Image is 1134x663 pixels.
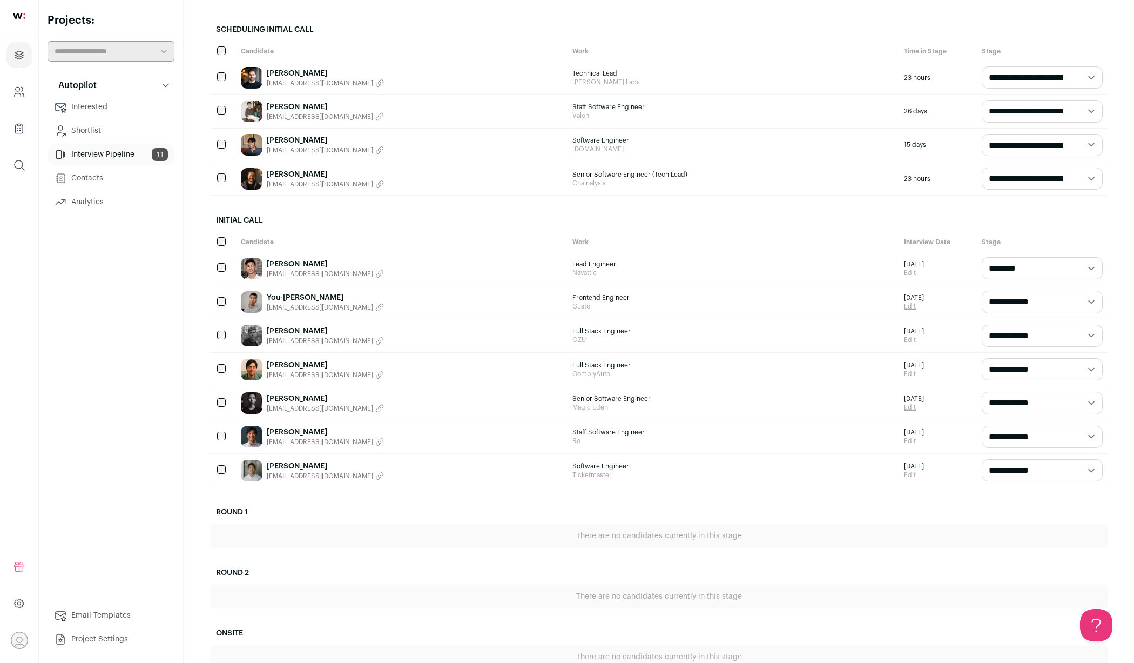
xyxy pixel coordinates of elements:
[904,269,924,277] a: Edit
[267,68,384,79] a: [PERSON_NAME]
[48,120,174,142] a: Shortlist
[572,370,893,378] span: ComplyAuto
[1080,609,1112,641] iframe: Toggle Customer Support
[267,438,384,446] button: [EMAIL_ADDRESS][DOMAIN_NAME]
[267,326,384,337] a: [PERSON_NAME]
[899,129,976,162] div: 15 days
[572,111,893,120] span: Valon
[572,260,893,269] span: Lead Engineer
[904,361,924,370] span: [DATE]
[13,13,25,19] img: wellfound-shorthand-0d5821cbd27db2630d0214b213865d53afaa358527fdda9d0ea32b1df1b89c2c.svg
[267,259,384,270] a: [PERSON_NAME]
[48,605,174,626] a: Email Templates
[267,371,384,379] button: [EMAIL_ADDRESS][DOMAIN_NAME]
[976,42,1108,61] div: Stage
[904,437,924,445] a: Edit
[572,403,893,412] span: Magic Eden
[210,621,1108,645] h2: Onsite
[267,180,373,189] span: [EMAIL_ADDRESS][DOMAIN_NAME]
[904,327,924,336] span: [DATE]
[267,292,384,303] a: You-[PERSON_NAME]
[904,403,924,412] a: Edit
[241,325,262,346] img: b10ac46559877586e82314c18dd7d030ec63994f956c5cc73d992b15c97faae5
[267,79,384,88] button: [EMAIL_ADDRESS][DOMAIN_NAME]
[267,112,384,121] button: [EMAIL_ADDRESS][DOMAIN_NAME]
[210,209,1108,232] h2: Initial Call
[48,628,174,650] a: Project Settings
[572,302,893,311] span: Gusto
[267,102,384,112] a: [PERSON_NAME]
[572,179,893,187] span: Chainalysis
[267,135,384,146] a: [PERSON_NAME]
[572,361,893,370] span: Full Stack Engineer
[904,462,924,471] span: [DATE]
[152,148,168,161] span: 11
[241,291,262,313] img: cc674d167f9ae98717440a96ba0aa62278a98f2cde77e09fb900951e34e67ea8.jpg
[267,404,384,413] button: [EMAIL_ADDRESS][DOMAIN_NAME]
[267,337,373,345] span: [EMAIL_ADDRESS][DOMAIN_NAME]
[572,78,893,86] span: [PERSON_NAME] Labs
[210,500,1108,524] h2: Round 1
[904,471,924,479] a: Edit
[904,428,924,437] span: [DATE]
[572,437,893,445] span: Ro
[899,95,976,128] div: 26 days
[572,69,893,78] span: Technical Lead
[52,79,97,92] p: Autopilot
[267,461,384,472] a: [PERSON_NAME]
[210,524,1108,548] div: There are no candidates currently in this stage
[904,293,924,302] span: [DATE]
[904,302,924,311] a: Edit
[572,136,893,145] span: Software Engineer
[572,103,893,111] span: Staff Software Engineer
[48,13,174,28] h2: Projects:
[241,426,262,447] img: 1e26af484eee328e411fcf6cb4a09eb7bf00daa174949ba357f9d5eab40093bf
[572,170,893,179] span: Senior Software Engineer (Tech Lead)
[241,359,262,380] img: 86e429f9db33411b61b09af523819ddee8e1336921d73d877350f0717cf6d31c.jpg
[572,293,893,302] span: Frontend Engineer
[48,144,174,165] a: Interview Pipeline11
[235,232,567,252] div: Candidate
[267,180,384,189] button: [EMAIL_ADDRESS][DOMAIN_NAME]
[6,116,32,142] a: Company Lists
[267,303,373,312] span: [EMAIL_ADDRESS][DOMAIN_NAME]
[572,471,893,479] span: Ticketmaster
[48,75,174,96] button: Autopilot
[267,404,373,413] span: [EMAIL_ADDRESS][DOMAIN_NAME]
[267,270,384,278] button: [EMAIL_ADDRESS][DOMAIN_NAME]
[976,232,1108,252] div: Stage
[572,428,893,437] span: Staff Software Engineer
[567,42,899,61] div: Work
[904,394,924,403] span: [DATE]
[899,232,976,252] div: Interview Date
[267,337,384,345] button: [EMAIL_ADDRESS][DOMAIN_NAME]
[48,191,174,213] a: Analytics
[267,79,373,88] span: [EMAIL_ADDRESS][DOMAIN_NAME]
[241,101,262,122] img: 56a8a22ad8ef624ff95c9940a55d8e2fd9ceb4d133ce7e42d8a168312e45bfab
[572,336,893,344] span: OZU
[241,168,262,190] img: fce743bf68d457213adec0813e57345d566dafdbdb3f2266f2ed8942f1c9e2d5.jpg
[267,427,384,438] a: [PERSON_NAME]
[48,168,174,189] a: Contacts
[567,232,899,252] div: Work
[267,169,384,180] a: [PERSON_NAME]
[267,472,384,480] button: [EMAIL_ADDRESS][DOMAIN_NAME]
[904,260,924,269] span: [DATE]
[267,146,373,155] span: [EMAIL_ADDRESS][DOMAIN_NAME]
[210,561,1108,585] h2: Round 2
[904,336,924,344] a: Edit
[267,393,384,404] a: [PERSON_NAME]
[267,112,373,121] span: [EMAIL_ADDRESS][DOMAIN_NAME]
[210,585,1108,608] div: There are no candidates currently in this stage
[210,18,1108,42] h2: Scheduling Initial Call
[241,258,262,279] img: 59ed3fc80484580fbdffb3e4f54e1169ca3106cb8b0294332848d742d69c8990
[11,632,28,649] button: Open dropdown
[572,462,893,471] span: Software Engineer
[241,67,262,89] img: 37bd545e43242aaedacfe41fa2d12562c2ad61b142c88bbca80f0974c7e7ef0f.jpg
[572,145,893,153] span: [DOMAIN_NAME]
[267,270,373,278] span: [EMAIL_ADDRESS][DOMAIN_NAME]
[241,134,262,156] img: 6e51e200a9253595802682ae1878de0ad08973317b4abe0f0c4816a3e08c4960.jpg
[572,394,893,403] span: Senior Software Engineer
[267,360,384,371] a: [PERSON_NAME]
[267,146,384,155] button: [EMAIL_ADDRESS][DOMAIN_NAME]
